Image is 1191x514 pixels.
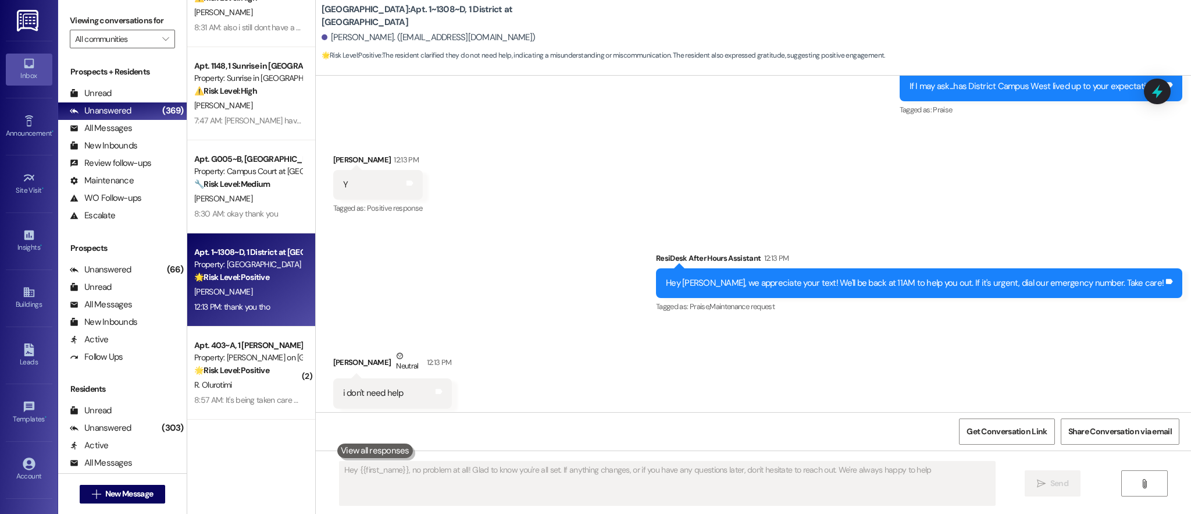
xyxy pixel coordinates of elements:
div: Unread [70,87,112,100]
span: Get Conversation Link [967,426,1047,438]
div: All Messages [70,122,132,134]
div: Unread [70,405,112,417]
button: Send [1025,470,1081,497]
label: Viewing conversations for [70,12,175,30]
i:  [1037,479,1046,488]
div: Active [70,439,109,452]
i:  [162,34,169,44]
div: 8:31 AM: also i still dont have a dresser, can i get some compensation [194,22,425,33]
span: Share Conversation via email [1068,426,1172,438]
button: Get Conversation Link [959,419,1054,445]
div: Property: Campus Court at [GEOGRAPHIC_DATA] [194,165,302,178]
span: Send [1050,477,1068,490]
span: New Message [105,488,153,500]
div: [PERSON_NAME] [333,350,452,378]
span: • [42,185,44,193]
strong: 🌟 Risk Level: Positive [194,272,269,282]
div: Property: Sunrise in [GEOGRAPHIC_DATA] [194,72,302,84]
div: Follow Ups [70,351,123,363]
strong: 🔧 Risk Level: Medium [194,179,270,189]
div: i don't need help [343,387,403,399]
div: Hey [PERSON_NAME], we appreciate your text! We'll be back at 11AM to help you out. If it's urgent... [666,277,1164,289]
div: (303) [159,419,186,437]
div: Escalate [70,210,115,222]
div: ResiDesk After Hours Assistant [656,252,1182,268]
a: Templates • [6,397,52,428]
div: Property: [GEOGRAPHIC_DATA] [194,258,302,271]
div: New Inbounds [70,140,137,152]
strong: 🌟 Risk Level: Positive [322,51,381,60]
div: Tagged as: [333,200,423,217]
div: [PERSON_NAME]. ([EMAIL_ADDRESS][DOMAIN_NAME]) [322,31,536,44]
a: Insights • [6,225,52,257]
div: Apt. 1148, 1 Sunrise in [GEOGRAPHIC_DATA] [194,60,302,72]
div: If I may ask...has District Campus West lived up to your expectations? [910,80,1164,93]
span: Negative response [367,412,425,422]
div: Apt. 1~1308~D, 1 District at [GEOGRAPHIC_DATA] [194,246,302,258]
div: (369) [159,102,186,120]
b: [GEOGRAPHIC_DATA]: Apt. 1~1308~D, 1 District at [GEOGRAPHIC_DATA] [322,3,554,29]
textarea: Hey {{first_name}}, no problem at all! Glad to know you're all set. If anything [340,462,995,505]
button: Share Conversation via email [1061,419,1179,445]
input: All communities [75,30,156,48]
i:  [1140,479,1149,488]
div: All Messages [70,299,132,311]
div: Residents [58,383,187,395]
div: 12:13 PM [424,356,452,368]
div: 12:13 PM [761,252,789,264]
div: Tagged as: [656,298,1182,315]
span: [PERSON_NAME] [194,7,252,17]
a: Site Visit • [6,168,52,200]
div: WO Follow-ups [70,192,141,204]
strong: 🌟 Risk Level: Positive [194,365,269,375]
div: New Inbounds [70,316,137,328]
div: Maintenance [70,175,134,187]
i:  [92,490,101,499]
strong: ⚠️ Risk Level: High [194,86,257,96]
div: Unread [70,281,112,293]
a: Buildings [6,282,52,314]
a: Account [6,454,52,485]
span: [PERSON_NAME] [194,100,252,111]
div: Prospects + Residents [58,66,187,78]
img: ResiDesk Logo [17,10,41,31]
div: Active [70,334,109,346]
span: • [45,413,47,421]
div: Unanswered [70,264,131,276]
span: [PERSON_NAME] [194,193,252,204]
div: Unanswered [70,105,131,117]
div: [PERSON_NAME] [333,154,423,170]
span: : The resident clarified they do not need help, indicating a misunderstanding or miscommunication... [322,49,885,62]
a: Leads [6,340,52,371]
div: Tagged as: [333,409,452,426]
div: Review follow-ups [70,157,151,169]
div: 8:57 AM: It's being taken care of. Thanks! [194,395,330,405]
button: New Message [80,485,166,504]
span: • [52,127,54,136]
div: Apt. G005~B, [GEOGRAPHIC_DATA] at [GEOGRAPHIC_DATA] [194,153,302,165]
span: Positive response [367,203,423,213]
span: [PERSON_NAME] [194,286,252,297]
div: All Messages [70,457,132,469]
div: (66) [164,261,187,279]
div: Neutral [394,350,420,374]
div: 12:13 PM [391,154,419,166]
span: Praise , [690,302,709,311]
div: Property: [PERSON_NAME] on [GEOGRAPHIC_DATA] [194,352,302,364]
div: Apt. 403~A, 1 [PERSON_NAME] on [GEOGRAPHIC_DATA] [194,339,302,352]
div: 8:30 AM: okay thank you [194,208,278,219]
div: Tagged as: [900,101,1183,118]
span: Maintenance request [709,302,775,311]
div: Unanswered [70,422,131,434]
span: R. Olurotimi [194,380,232,390]
span: Praise [933,105,952,115]
span: • [40,242,42,250]
a: Inbox [6,54,52,85]
div: Y [343,179,348,191]
div: 12:13 PM: thank you tho [194,302,270,312]
div: Prospects [58,242,187,254]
